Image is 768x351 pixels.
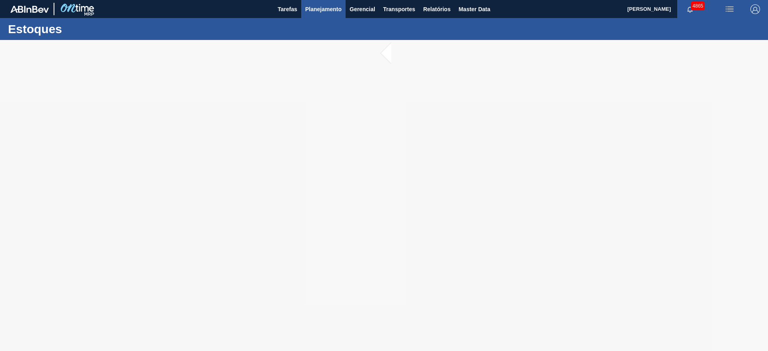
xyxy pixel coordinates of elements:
span: Tarefas [278,4,297,14]
h1: Estoques [8,24,150,34]
span: Transportes [383,4,415,14]
img: userActions [725,4,734,14]
img: Logout [750,4,760,14]
span: Relatórios [423,4,450,14]
img: TNhmsLtSVTkK8tSr43FrP2fwEKptu5GPRR3wAAAABJRU5ErkJggg== [10,6,49,13]
button: Notificações [677,4,703,15]
span: Planejamento [305,4,342,14]
span: Master Data [458,4,490,14]
span: 4865 [691,2,705,10]
span: Gerencial [350,4,375,14]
